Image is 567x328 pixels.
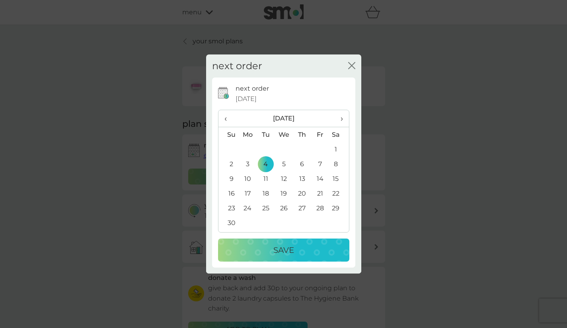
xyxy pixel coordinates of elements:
[329,186,349,201] td: 22
[239,171,257,186] td: 10
[329,142,349,157] td: 1
[236,94,257,104] span: [DATE]
[239,201,257,215] td: 24
[275,186,293,201] td: 19
[275,171,293,186] td: 12
[329,171,349,186] td: 15
[236,83,269,94] p: next order
[293,171,311,186] td: 13
[348,62,355,70] button: close
[218,127,239,142] th: Su
[218,186,239,201] td: 16
[218,215,239,230] td: 30
[311,186,329,201] td: 21
[335,110,343,127] span: ›
[212,60,262,72] h2: next order
[239,127,257,142] th: Mo
[293,201,311,215] td: 27
[239,110,329,127] th: [DATE]
[293,157,311,171] td: 6
[218,239,349,262] button: Save
[257,127,275,142] th: Tu
[257,171,275,186] td: 11
[275,127,293,142] th: We
[311,201,329,215] td: 28
[218,201,239,215] td: 23
[239,186,257,201] td: 17
[218,157,239,171] td: 2
[329,201,349,215] td: 29
[257,201,275,215] td: 25
[257,186,275,201] td: 18
[293,127,311,142] th: Th
[239,157,257,171] td: 3
[218,171,239,186] td: 9
[224,110,233,127] span: ‹
[293,186,311,201] td: 20
[311,127,329,142] th: Fr
[275,201,293,215] td: 26
[329,127,349,142] th: Sa
[311,157,329,171] td: 7
[257,157,275,171] td: 4
[311,171,329,186] td: 14
[329,157,349,171] td: 8
[273,244,294,256] p: Save
[275,157,293,171] td: 5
